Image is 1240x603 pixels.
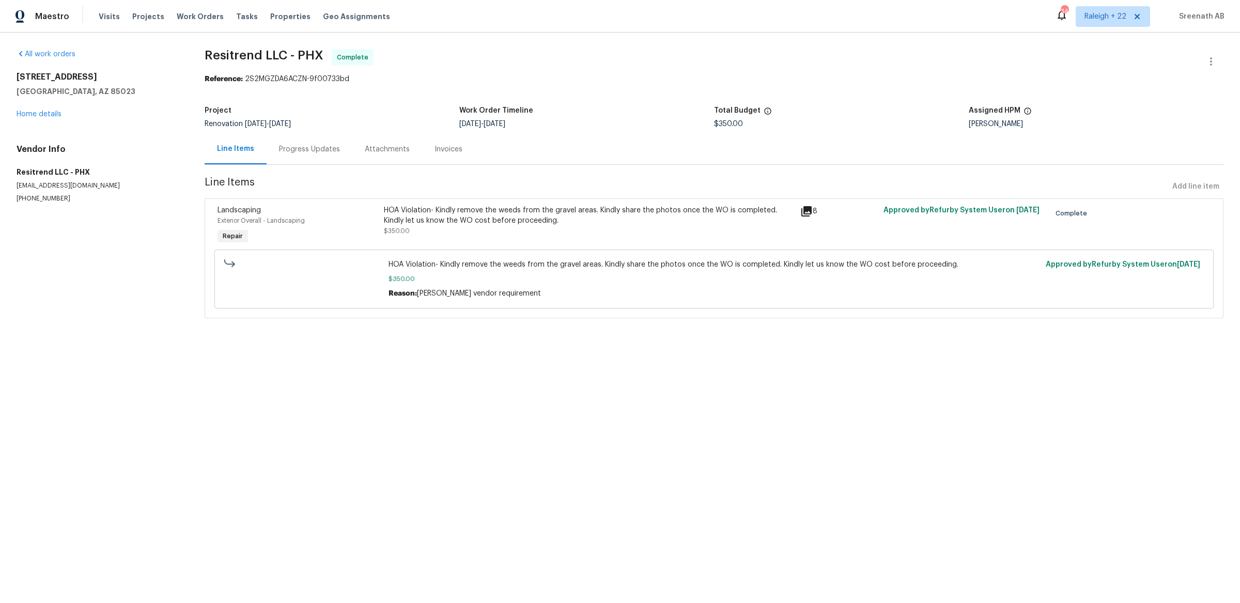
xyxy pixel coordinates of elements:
[205,74,1223,84] div: 2S2MGZDA6ACZN-9f00733bd
[459,120,505,128] span: -
[1056,208,1091,219] span: Complete
[205,107,231,114] h5: Project
[1024,107,1032,120] span: The hpm assigned to this work order.
[17,167,180,177] h5: Resitrend LLC - PHX
[245,120,291,128] span: -
[417,290,541,297] span: [PERSON_NAME] vendor requirement
[484,120,505,128] span: [DATE]
[205,177,1168,196] span: Line Items
[245,120,267,128] span: [DATE]
[1016,207,1040,214] span: [DATE]
[1084,11,1126,22] span: Raleigh + 22
[714,107,761,114] h5: Total Budget
[218,207,261,214] span: Landscaping
[459,107,533,114] h5: Work Order Timeline
[1061,6,1068,17] div: 349
[219,231,247,241] span: Repair
[236,13,258,20] span: Tasks
[764,107,772,120] span: The total cost of line items that have been proposed by Opendoor. This sum includes line items th...
[1175,11,1225,22] span: Sreenath AB
[389,290,417,297] span: Reason:
[337,52,373,63] span: Complete
[205,49,323,61] span: Resitrend LLC - PHX
[884,207,1040,214] span: Approved by Refurby System User on
[205,75,243,83] b: Reference:
[132,11,164,22] span: Projects
[17,72,180,82] h2: [STREET_ADDRESS]
[218,218,305,224] span: Exterior Overall - Landscaping
[17,144,180,154] h4: Vendor Info
[384,205,794,226] div: HOA Violation- Kindly remove the weeds from the gravel areas. Kindly share the photos once the WO...
[969,107,1020,114] h5: Assigned HPM
[17,194,180,203] p: [PHONE_NUMBER]
[1177,261,1200,268] span: [DATE]
[969,120,1223,128] div: [PERSON_NAME]
[217,144,254,154] div: Line Items
[323,11,390,22] span: Geo Assignments
[17,86,180,97] h5: [GEOGRAPHIC_DATA], AZ 85023
[384,228,410,234] span: $350.00
[270,11,311,22] span: Properties
[389,259,1040,270] span: HOA Violation- Kindly remove the weeds from the gravel areas. Kindly share the photos once the WO...
[17,181,180,190] p: [EMAIL_ADDRESS][DOMAIN_NAME]
[435,144,462,154] div: Invoices
[17,111,61,118] a: Home details
[35,11,69,22] span: Maestro
[389,274,1040,284] span: $350.00
[177,11,224,22] span: Work Orders
[800,205,877,218] div: 8
[459,120,481,128] span: [DATE]
[205,120,291,128] span: Renovation
[1046,261,1200,268] span: Approved by Refurby System User on
[365,144,410,154] div: Attachments
[17,51,75,58] a: All work orders
[99,11,120,22] span: Visits
[714,120,743,128] span: $350.00
[269,120,291,128] span: [DATE]
[279,144,340,154] div: Progress Updates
